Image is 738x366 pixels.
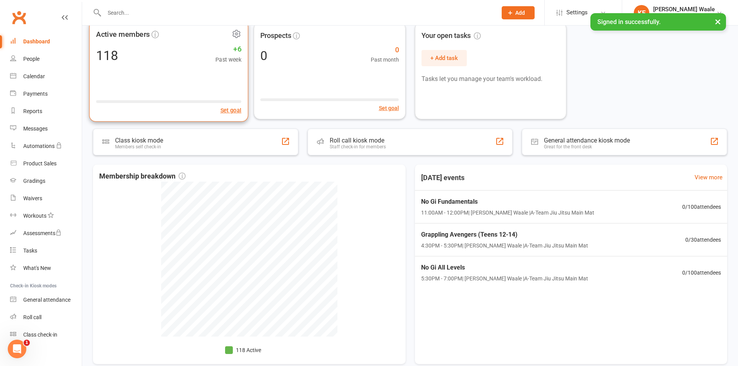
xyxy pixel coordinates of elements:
[23,108,42,114] div: Reports
[260,30,291,41] span: Prospects
[10,291,82,309] a: General attendance kiosk mode
[421,74,560,84] p: Tasks let you manage your team's workload.
[96,28,150,40] span: Active members
[597,18,661,26] span: Signed in successfully.
[653,6,715,13] div: [PERSON_NAME] Waale
[10,103,82,120] a: Reports
[371,45,399,56] span: 0
[23,265,51,271] div: What's New
[23,314,41,320] div: Roll call
[102,7,492,18] input: Search...
[23,247,37,254] div: Tasks
[225,346,261,354] li: 118 Active
[653,13,715,20] div: A-Team Jiu Jitsu
[10,172,82,190] a: Gradings
[23,56,40,62] div: People
[23,125,48,132] div: Messages
[10,207,82,225] a: Workouts
[215,43,241,55] span: +6
[421,208,594,217] span: 11:00AM - 12:00PM | [PERSON_NAME] Waale | A-Team Jiu Jitsu Main Mat
[682,203,721,211] span: 0 / 100 attendees
[10,137,82,155] a: Automations
[9,8,29,27] a: Clubworx
[544,144,630,149] div: Great for the front desk
[10,50,82,68] a: People
[10,33,82,50] a: Dashboard
[415,171,471,185] h3: [DATE] events
[502,6,535,19] button: Add
[634,5,649,21] div: KE
[711,13,725,30] button: ×
[421,197,594,207] span: No Gi Fundamentals
[10,259,82,277] a: What's New
[10,242,82,259] a: Tasks
[23,91,48,97] div: Payments
[23,73,45,79] div: Calendar
[421,263,588,273] span: No Gi All Levels
[10,120,82,137] a: Messages
[220,105,242,115] button: Set goal
[421,274,588,283] span: 5:30PM - 7:00PM | [PERSON_NAME] Waale | A-Team Jiu Jitsu Main Mat
[23,143,55,149] div: Automations
[515,10,525,16] span: Add
[330,137,386,144] div: Roll call kiosk mode
[695,173,723,182] a: View more
[544,137,630,144] div: General attendance kiosk mode
[10,309,82,326] a: Roll call
[23,195,42,201] div: Waivers
[421,241,588,250] span: 4:30PM - 5:30PM | [PERSON_NAME] Waale | A-Team Jiu Jitsu Main Mat
[330,144,386,149] div: Staff check-in for members
[23,160,57,167] div: Product Sales
[8,340,26,358] iframe: Intercom live chat
[566,4,588,21] span: Settings
[23,213,46,219] div: Workouts
[23,230,62,236] div: Assessments
[421,30,481,41] span: Your open tasks
[682,268,721,277] span: 0 / 100 attendees
[685,235,721,244] span: 0 / 30 attendees
[421,230,588,240] span: Grappling Avengers (Teens 12-14)
[115,144,163,149] div: Members self check-in
[10,326,82,344] a: Class kiosk mode
[96,48,118,62] div: 118
[23,178,45,184] div: Gradings
[23,38,50,45] div: Dashboard
[10,68,82,85] a: Calendar
[215,55,241,64] span: Past week
[10,225,82,242] a: Assessments
[24,340,30,346] span: 1
[371,55,399,64] span: Past month
[421,50,467,66] button: + Add task
[115,137,163,144] div: Class kiosk mode
[379,104,399,112] button: Set goal
[10,155,82,172] a: Product Sales
[260,50,267,62] div: 0
[23,332,57,338] div: Class check-in
[10,85,82,103] a: Payments
[99,171,186,182] span: Membership breakdown
[10,190,82,207] a: Waivers
[23,297,71,303] div: General attendance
